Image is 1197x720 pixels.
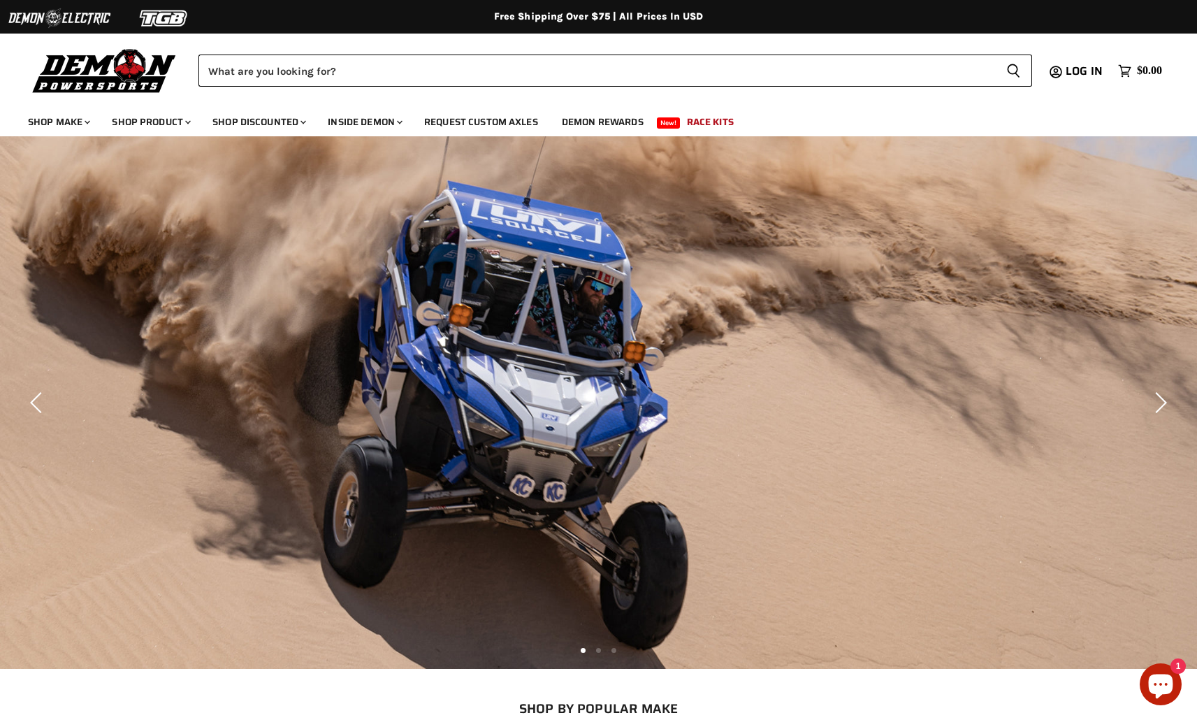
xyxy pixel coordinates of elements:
[581,648,586,653] li: Page dot 1
[7,5,112,31] img: Demon Electric Logo 2
[17,102,1159,136] ul: Main menu
[1066,62,1103,80] span: Log in
[1137,64,1162,78] span: $0.00
[551,108,654,136] a: Demon Rewards
[198,55,1032,87] form: Product
[1111,61,1169,81] a: $0.00
[995,55,1032,87] button: Search
[24,389,52,417] button: Previous
[1145,389,1173,417] button: Next
[57,701,1140,716] h2: SHOP BY POPULAR MAKE
[596,648,601,653] li: Page dot 2
[317,108,411,136] a: Inside Demon
[112,5,217,31] img: TGB Logo 2
[17,108,99,136] a: Shop Make
[202,108,314,136] a: Shop Discounted
[611,648,616,653] li: Page dot 3
[198,55,995,87] input: Search
[414,108,549,136] a: Request Custom Axles
[676,108,744,136] a: Race Kits
[40,10,1158,23] div: Free Shipping Over $75 | All Prices In USD
[28,45,181,95] img: Demon Powersports
[1136,663,1186,709] inbox-online-store-chat: Shopify online store chat
[101,108,199,136] a: Shop Product
[1059,65,1111,78] a: Log in
[657,117,681,129] span: New!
